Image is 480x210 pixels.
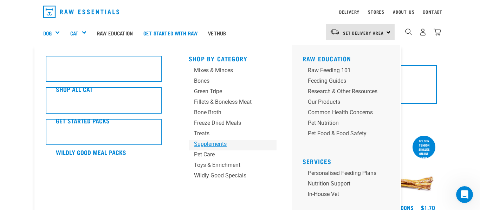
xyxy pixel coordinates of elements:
a: Feeding Guides [303,77,394,87]
a: Mixes & Minces [189,66,277,77]
div: Research & Other Resources [308,87,377,96]
a: Bones [189,77,277,87]
div: Treats [194,129,260,138]
a: Pet Care [189,150,277,161]
a: Raw Education [92,19,138,47]
div: Golden Tendon singles online special! [413,136,435,163]
h5: Services [303,158,394,163]
div: Bones [194,77,260,85]
a: Our Products [303,98,394,108]
a: About Us [393,11,414,13]
a: Raw Feeding 101 [303,66,394,77]
a: Contact [423,11,442,13]
div: Pet Food & Food Safety [308,129,377,138]
div: Feeding Guides [308,77,377,85]
nav: dropdown navigation [38,3,442,21]
a: Stores [368,11,384,13]
a: Vethub [203,19,231,47]
div: Common Health Concerns [308,108,377,117]
img: van-moving.png [330,29,339,35]
h5: Shop By Category [189,55,277,61]
div: Fillets & Boneless Meat [194,98,260,106]
a: Wildly Good Specials [189,171,277,182]
a: Personalised Feeding Plans [303,169,394,179]
a: Freeze Dried Meals [189,119,277,129]
a: Treats [189,129,277,140]
a: Delivery [339,11,359,13]
a: Common Health Concerns [303,108,394,119]
div: Wildly Good Specials [194,171,260,180]
div: Pet Care [194,150,260,159]
div: Bone Broth [194,108,260,117]
a: Dog [43,29,52,37]
div: Freeze Dried Meals [194,119,260,127]
img: user.png [419,28,427,36]
a: Pet Food & Food Safety [303,129,394,140]
a: Pet Nutrition [303,119,394,129]
div: Toys & Enrichment [194,161,260,169]
a: Nutrition Support [303,179,394,190]
div: Raw Feeding 101 [308,66,377,75]
a: In-house vet [303,190,394,201]
img: home-icon@2x.png [434,28,441,36]
a: Cat [70,29,78,37]
a: Get started with Raw [138,19,203,47]
a: Green Tripe [189,87,277,98]
div: Mixes & Minces [194,66,260,75]
div: Supplements [194,140,260,148]
a: Research & Other Resources [303,87,394,98]
span: Set Delivery Area [343,32,384,34]
a: Bone Broth [189,108,277,119]
img: 1293 Golden Tendons 01 [370,134,437,201]
a: Toys & Enrichment [189,161,277,171]
img: home-icon-1@2x.png [405,28,412,35]
img: Raw Essentials Logo [43,6,119,18]
a: Supplements [189,140,277,150]
iframe: Intercom live chat [456,186,473,203]
div: Green Tripe [194,87,260,96]
div: Our Products [308,98,377,106]
div: Pet Nutrition [308,119,377,127]
a: Raw Education [303,57,351,60]
a: Fillets & Boneless Meat [189,98,277,108]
